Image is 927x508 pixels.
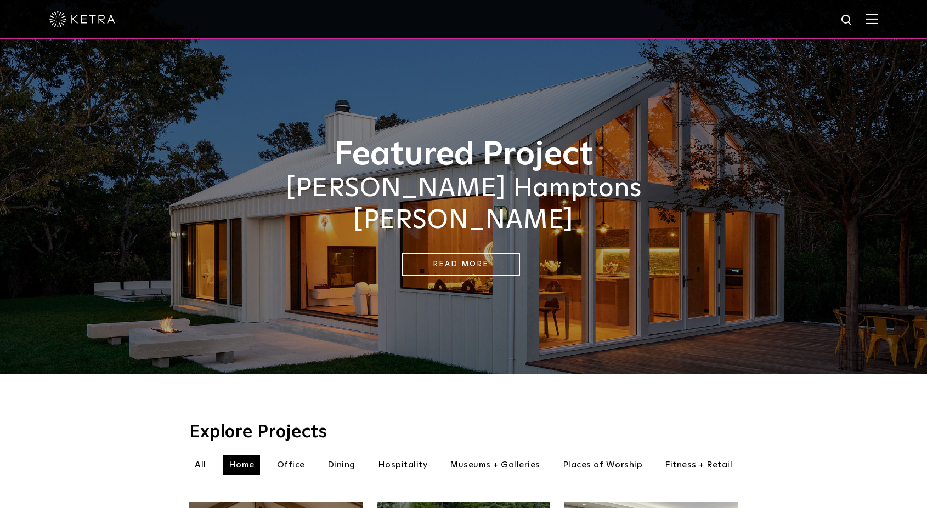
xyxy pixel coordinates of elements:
li: Museums + Galleries [444,455,546,475]
li: All [189,455,212,475]
li: Places of Worship [557,455,648,475]
h1: Featured Project [189,137,738,173]
img: search icon [840,14,854,27]
li: Fitness + Retail [659,455,738,475]
a: Read More [402,253,520,276]
h2: [PERSON_NAME] Hamptons [PERSON_NAME] [189,173,738,236]
img: Hamburger%20Nav.svg [866,14,878,24]
li: Dining [322,455,361,475]
img: ketra-logo-2019-white [49,11,115,27]
li: Office [272,455,310,475]
h3: Explore Projects [189,424,738,441]
li: Home [223,455,260,475]
li: Hospitality [372,455,433,475]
